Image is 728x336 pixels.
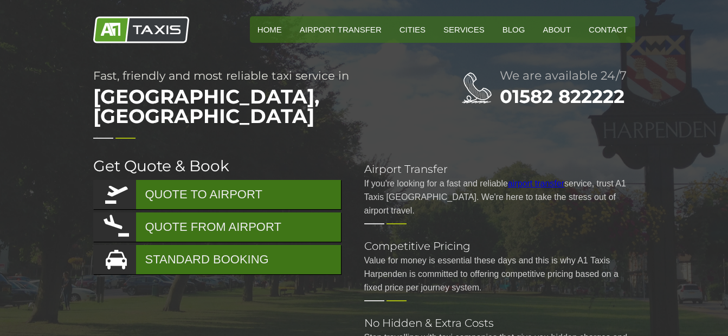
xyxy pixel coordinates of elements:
a: About [535,16,578,43]
h1: Fast, friendly and most reliable taxi service in [93,70,418,131]
h2: We are available 24/7 [500,70,635,82]
h2: Get Quote & Book [93,158,343,173]
a: Contact [581,16,635,43]
a: Cities [392,16,433,43]
a: Blog [495,16,533,43]
a: 01582 822222 [500,85,624,108]
p: Value for money is essential these days and this is why A1 Taxis Harpenden is committed to offeri... [364,254,635,294]
span: [GEOGRAPHIC_DATA], [GEOGRAPHIC_DATA] [93,81,418,131]
a: STANDARD BOOKING [93,245,341,274]
a: QUOTE FROM AIRPORT [93,212,341,242]
a: HOME [250,16,289,43]
img: A1 Taxis [93,16,189,43]
a: Services [436,16,492,43]
a: QUOTE TO AIRPORT [93,180,341,209]
h2: Airport Transfer [364,164,635,175]
p: If you're looking for a fast and reliable service, trust A1 Taxis [GEOGRAPHIC_DATA]. We're here t... [364,177,635,217]
a: airport transfer [508,179,564,188]
h2: Competitive Pricing [364,241,635,251]
a: Airport Transfer [292,16,389,43]
h2: No Hidden & Extra Costs [364,318,635,328]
